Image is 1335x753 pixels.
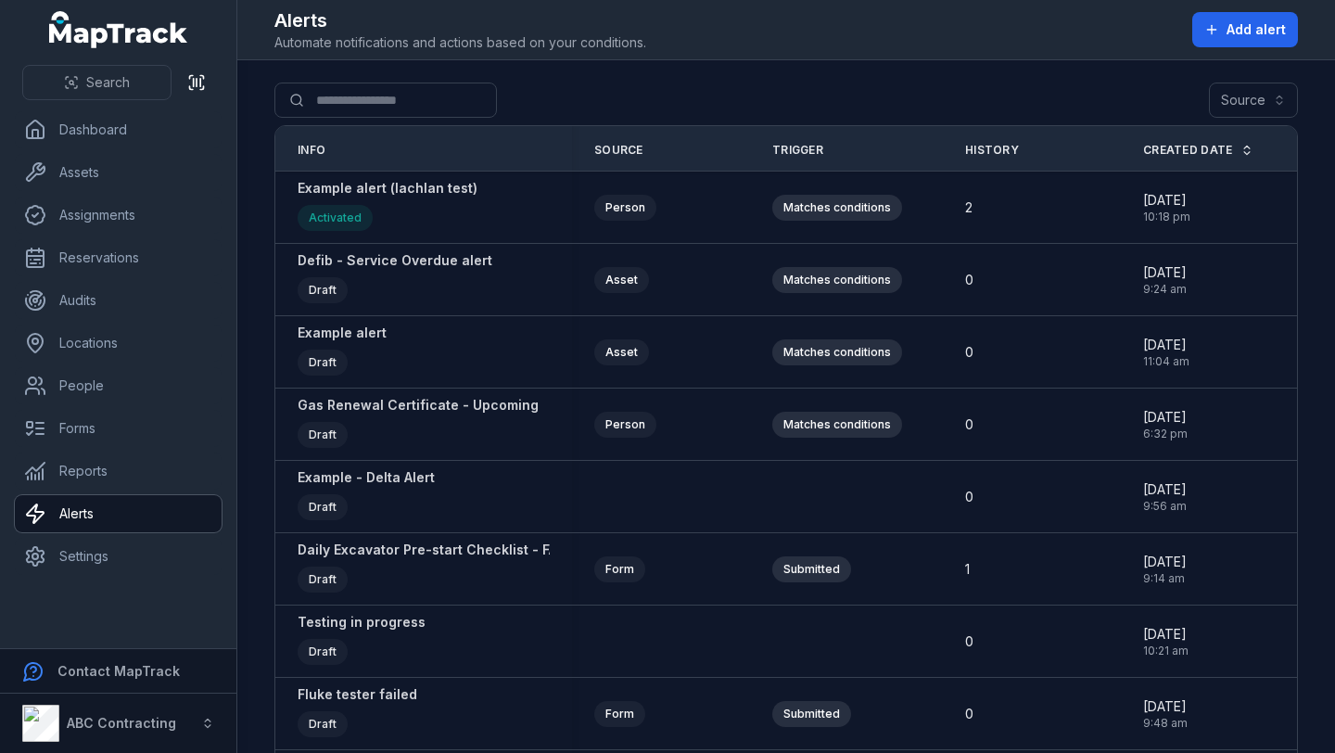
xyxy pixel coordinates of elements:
[49,11,188,48] a: MapTrack
[594,556,645,582] div: Form
[594,412,656,438] div: Person
[298,711,348,737] div: Draft
[1143,625,1189,644] span: [DATE]
[1143,716,1188,731] span: 9:48 am
[1143,625,1189,658] time: 20/08/2025, 10:21:31 am
[1143,427,1188,441] span: 6:32 pm
[772,195,902,221] div: Matches conditions
[274,33,646,52] span: Automate notifications and actions based on your conditions.
[298,143,325,158] span: Info
[594,195,656,221] div: Person
[1143,480,1187,514] time: 22/08/2025, 9:56:51 am
[298,468,435,487] strong: Example - Delta Alert
[965,343,973,362] span: 0
[298,396,539,415] strong: Gas Renewal Certificate - Upcoming
[298,251,492,308] a: Defib - Service Overdue alertDraft
[1143,336,1189,369] time: 02/09/2025, 11:04:55 am
[772,143,823,158] span: Trigger
[298,613,426,632] strong: Testing in progress
[298,179,477,236] a: Example alert (lachlan test)Activated
[15,239,222,276] a: Reservations
[772,339,902,365] div: Matches conditions
[1143,553,1187,571] span: [DATE]
[15,197,222,234] a: Assignments
[15,410,222,447] a: Forms
[67,715,176,731] strong: ABC Contracting
[1143,263,1187,282] span: [DATE]
[298,350,348,376] div: Draft
[965,488,973,506] span: 0
[594,143,643,158] span: Source
[965,198,973,217] span: 2
[1143,143,1253,158] a: Created Date
[15,495,222,532] a: Alerts
[15,111,222,148] a: Dashboard
[298,613,426,670] a: Testing in progressDraft
[1143,644,1189,658] span: 10:21 am
[1209,83,1298,118] button: Source
[965,415,973,434] span: 0
[298,541,728,559] strong: Daily Excavator Pre-start Checklist - FAIL or Risk Identified ALERT
[594,339,649,365] div: Asset
[298,685,417,704] strong: Fluke tester failed
[15,453,222,490] a: Reports
[86,73,130,92] span: Search
[15,367,222,404] a: People
[965,271,973,289] span: 0
[298,324,387,380] a: Example alertDraft
[1143,480,1187,499] span: [DATE]
[274,7,646,33] h2: Alerts
[298,468,435,525] a: Example - Delta AlertDraft
[1143,571,1187,586] span: 9:14 am
[298,494,348,520] div: Draft
[1143,336,1189,354] span: [DATE]
[1143,408,1188,427] span: [DATE]
[298,251,492,270] strong: Defib - Service Overdue alert
[772,412,902,438] div: Matches conditions
[298,179,477,198] strong: Example alert (lachlan test)
[594,267,649,293] div: Asset
[298,541,728,597] a: Daily Excavator Pre-start Checklist - FAIL or Risk Identified ALERTDraft
[57,663,180,679] strong: Contact MapTrack
[1143,697,1188,716] span: [DATE]
[1143,553,1187,586] time: 22/08/2025, 9:14:11 am
[298,205,373,231] div: Activated
[15,325,222,362] a: Locations
[965,143,1019,158] span: History
[1143,697,1188,731] time: 20/08/2025, 9:48:54 am
[772,701,851,727] div: Submitted
[965,560,970,579] span: 1
[1143,408,1188,441] time: 26/08/2025, 6:32:52 pm
[298,277,348,303] div: Draft
[1227,20,1286,39] span: Add alert
[772,556,851,582] div: Submitted
[15,282,222,319] a: Audits
[298,685,417,742] a: Fluke tester failedDraft
[1143,499,1187,514] span: 9:56 am
[1143,191,1190,210] span: [DATE]
[965,705,973,723] span: 0
[298,396,539,453] a: Gas Renewal Certificate - UpcomingDraft
[1143,282,1187,297] span: 9:24 am
[1143,210,1190,224] span: 10:18 pm
[15,538,222,575] a: Settings
[298,639,348,665] div: Draft
[15,154,222,191] a: Assets
[1143,143,1233,158] span: Created Date
[1143,191,1190,224] time: 05/09/2025, 10:18:43 pm
[594,701,645,727] div: Form
[1143,354,1189,369] span: 11:04 am
[298,422,348,448] div: Draft
[1143,263,1187,297] time: 04/09/2025, 9:24:51 am
[298,324,387,342] strong: Example alert
[22,65,172,100] button: Search
[298,567,348,593] div: Draft
[965,632,973,651] span: 0
[1192,12,1298,47] button: Add alert
[772,267,902,293] div: Matches conditions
